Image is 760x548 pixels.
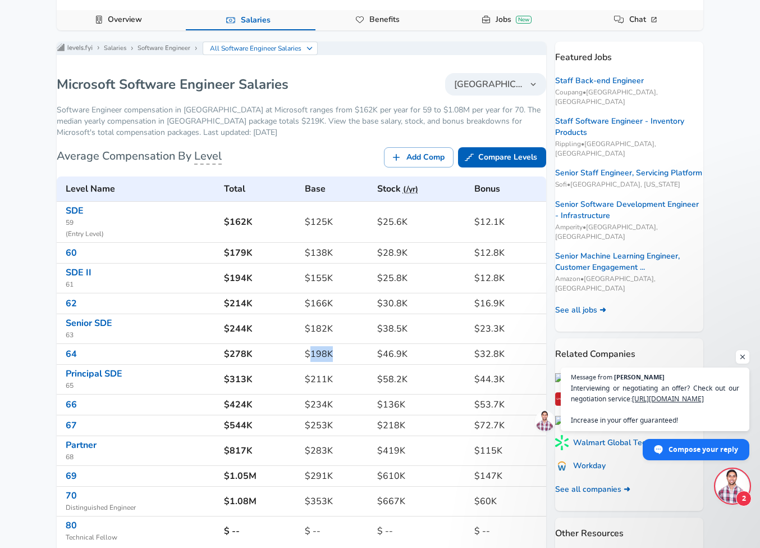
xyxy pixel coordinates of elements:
span: Coupang • [GEOGRAPHIC_DATA], [GEOGRAPHIC_DATA] [555,88,703,107]
span: Level [194,148,222,165]
a: Software Engineer [138,44,190,53]
span: 61 [66,279,215,291]
a: Oracle [555,392,597,406]
span: [PERSON_NAME] [614,374,665,380]
div: Open chat [716,469,749,503]
a: Workday [555,459,606,473]
h6: $1.05M [224,468,296,484]
h6: $58.2K [377,372,465,387]
span: Amazon • [GEOGRAPHIC_DATA], [GEOGRAPHIC_DATA] [555,274,703,293]
a: 67 [66,419,77,432]
h6: $115K [474,443,542,459]
table: Microsoft's Software Engineer levels [57,176,546,545]
a: Chat [625,10,663,29]
h6: $28.9K [377,245,465,261]
h6: $253K [305,418,368,433]
a: ServiceNow [555,415,616,426]
span: ( Entry Level ) [66,229,215,240]
h6: $166K [305,296,368,311]
a: Senior Staff Engineer, Servicing Platform [555,167,702,179]
span: 2 [736,491,752,506]
h6: $234K [305,397,368,413]
h6: $147K [474,468,542,484]
h6: $283K [305,443,368,459]
a: SDE II [66,266,91,279]
h6: $30.8K [377,296,465,311]
h6: $211K [305,372,368,387]
span: Interviewing or negotiating an offer? Check out our negotiation service: Increase in your offer g... [571,383,739,425]
img: EBLuuV7.png [555,459,569,473]
div: Company Data Navigation [57,10,703,30]
a: SDE [66,205,84,217]
div: New [516,16,532,24]
h6: $218K [377,418,465,433]
a: 66 [66,398,77,411]
h6: $136K [377,397,465,413]
a: 70 [66,490,77,502]
p: All Software Engineer Salaries [210,43,302,53]
a: Overview [103,10,146,29]
h6: $125K [305,214,368,230]
img: servicenow.com [555,416,569,425]
h6: Total [224,181,296,197]
h6: $44.3K [474,372,542,387]
h6: Average Compensation By [57,147,222,165]
h6: $1.08M [224,493,296,509]
h6: $214K [224,296,296,311]
h6: $198K [305,346,368,362]
a: Walmart Global Tech [555,435,651,450]
p: Featured Jobs [555,42,703,64]
h6: $244K [224,321,296,337]
span: 63 [66,330,215,341]
a: Senior Software Development Engineer - Infrastructure [555,199,703,221]
h6: $ -- [377,523,465,539]
a: Compare Levels [458,147,546,168]
h6: $ -- [224,523,296,539]
h6: Bonus [474,181,542,197]
h6: $46.9K [377,346,465,362]
a: See all jobs ➜ [555,305,606,316]
h6: $667K [377,493,465,509]
h1: Microsoft Software Engineer Salaries [57,75,289,93]
a: Add Comp [384,147,454,168]
p: Related Companies [555,338,703,361]
h6: $38.5K [377,321,465,337]
a: Senior Machine Learning Engineer, Customer Engagement ... [555,251,703,273]
h6: $ -- [474,523,542,539]
h6: Stock [377,181,465,197]
h6: $25.6K [377,214,465,230]
a: Staff Back-end Engineer [555,75,644,87]
span: 59 [66,218,215,229]
h6: $424K [224,397,296,413]
a: Five9 [555,372,592,383]
a: 64 [66,348,77,360]
h6: $16.9K [474,296,542,311]
a: 80 [66,519,77,532]
span: Compose your reply [669,440,738,459]
a: JobsNew [491,10,536,29]
h6: $278K [224,346,296,362]
a: 69 [66,470,77,482]
button: [GEOGRAPHIC_DATA] [445,73,546,96]
img: five9.com [555,373,569,382]
p: Other Resources [555,518,703,540]
h6: $194K [224,270,296,286]
h6: $32.8K [474,346,542,362]
a: Salaries [236,11,275,30]
span: Amperity • [GEOGRAPHIC_DATA], [GEOGRAPHIC_DATA] [555,223,703,242]
a: Senior SDE [66,317,112,329]
h6: $12.8K [474,245,542,261]
h6: $25.8K [377,270,465,286]
a: 60 [66,247,77,259]
h6: $155K [305,270,368,286]
h6: $162K [224,214,296,230]
button: (/yr) [403,183,418,197]
a: Staff Software Engineer - Inventory Products [555,116,703,138]
h6: Base [305,181,368,197]
h6: $419K [377,443,465,459]
a: 62 [66,297,77,310]
img: 3gmaNiX.png [555,392,569,406]
h6: $182K [305,321,368,337]
h6: $291K [305,468,368,484]
a: Partner [66,439,97,451]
